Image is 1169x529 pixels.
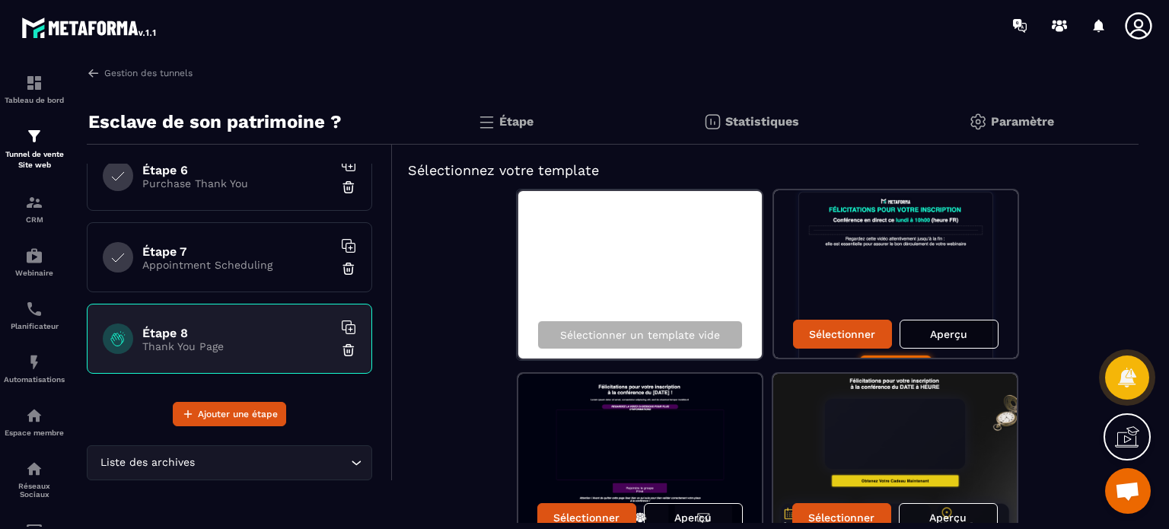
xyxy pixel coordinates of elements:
[341,343,356,358] img: trash
[4,375,65,384] p: Automatisations
[674,511,712,524] p: Aperçu
[25,460,43,478] img: social-network
[198,406,278,422] span: Ajouter une étape
[142,326,333,340] h6: Étape 8
[703,113,721,131] img: stats.20deebd0.svg
[87,66,100,80] img: arrow
[499,114,534,129] p: Étape
[809,328,875,340] p: Sélectionner
[4,182,65,235] a: formationformationCRM
[4,482,65,499] p: Réseaux Sociaux
[173,402,286,426] button: Ajouter une étape
[969,113,987,131] img: setting-gr.5f69749f.svg
[142,163,333,177] h6: Étape 6
[725,114,799,129] p: Statistiques
[4,62,65,116] a: formationformationTableau de bord
[4,149,65,170] p: Tunnel de vente Site web
[25,193,43,212] img: formation
[991,114,1054,129] p: Paramètre
[4,235,65,288] a: automationsautomationsWebinaire
[25,406,43,425] img: automations
[4,429,65,437] p: Espace membre
[4,448,65,510] a: social-networksocial-networkRéseaux Sociaux
[4,395,65,448] a: automationsautomationsEspace membre
[808,511,874,524] p: Sélectionner
[408,160,1123,181] h5: Sélectionnez votre template
[929,511,967,524] p: Aperçu
[198,454,347,471] input: Search for option
[4,322,65,330] p: Planificateur
[553,511,620,524] p: Sélectionner
[25,74,43,92] img: formation
[97,454,198,471] span: Liste des archives
[142,340,333,352] p: Thank You Page
[87,66,193,80] a: Gestion des tunnels
[21,14,158,41] img: logo
[560,329,720,341] p: Sélectionner un template vide
[142,259,333,271] p: Appointment Scheduling
[4,116,65,182] a: formationformationTunnel de vente Site web
[25,127,43,145] img: formation
[341,180,356,195] img: trash
[4,96,65,104] p: Tableau de bord
[87,445,372,480] div: Search for option
[341,261,356,276] img: trash
[477,113,495,131] img: bars.0d591741.svg
[25,300,43,318] img: scheduler
[142,177,333,190] p: Purchase Thank You
[774,190,1018,358] img: image
[142,244,333,259] h6: Étape 7
[88,107,342,137] p: Esclave de son patrimoine ?
[4,269,65,277] p: Webinaire
[25,247,43,265] img: automations
[1105,468,1151,514] a: Ouvrir le chat
[4,215,65,224] p: CRM
[930,328,967,340] p: Aperçu
[25,353,43,371] img: automations
[4,342,65,395] a: automationsautomationsAutomatisations
[4,288,65,342] a: schedulerschedulerPlanificateur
